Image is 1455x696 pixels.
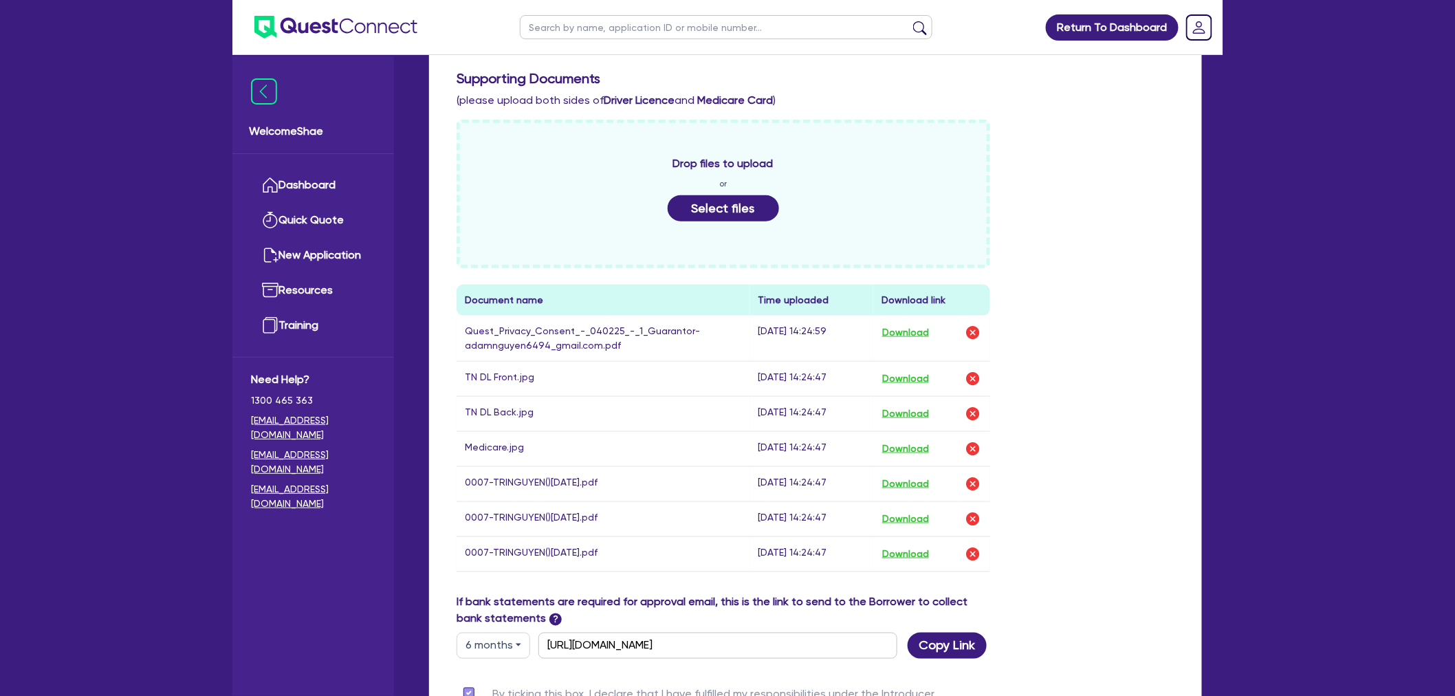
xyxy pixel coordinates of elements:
[262,317,278,334] img: training
[249,123,378,140] span: Welcome Shae
[1046,14,1179,41] a: Return To Dashboard
[251,238,375,273] a: New Application
[251,393,375,408] span: 1300 465 363
[251,203,375,238] a: Quick Quote
[673,155,774,172] span: Drop files to upload
[251,273,375,308] a: Resources
[262,282,278,298] img: resources
[882,370,930,388] button: Download
[457,70,1174,87] h3: Supporting Documents
[457,594,990,627] label: If bank statements are required for approval email, this is the link to send to the Borrower to c...
[965,371,981,387] img: delete-icon
[882,510,930,528] button: Download
[965,406,981,422] img: delete-icon
[549,613,562,626] span: ?
[908,633,987,659] button: Copy Link
[457,431,750,466] td: Medicare.jpg
[262,247,278,263] img: new-application
[882,475,930,493] button: Download
[750,466,873,501] td: [DATE] 14:24:47
[873,285,990,316] th: Download link
[251,448,375,477] a: [EMAIL_ADDRESS][DOMAIN_NAME]
[750,396,873,431] td: [DATE] 14:24:47
[457,633,530,659] button: Dropdown toggle
[750,361,873,396] td: [DATE] 14:24:47
[254,16,417,39] img: quest-connect-logo-blue
[520,15,932,39] input: Search by name, application ID or mobile number...
[882,440,930,458] button: Download
[251,413,375,442] a: [EMAIL_ADDRESS][DOMAIN_NAME]
[1181,10,1217,45] a: Dropdown toggle
[251,371,375,388] span: Need Help?
[750,536,873,572] td: [DATE] 14:24:47
[965,325,981,341] img: delete-icon
[750,431,873,466] td: [DATE] 14:24:47
[750,316,873,362] td: [DATE] 14:24:59
[965,476,981,492] img: delete-icon
[750,501,873,536] td: [DATE] 14:24:47
[251,308,375,343] a: Training
[251,78,277,105] img: icon-menu-close
[882,405,930,423] button: Download
[262,212,278,228] img: quick-quote
[668,195,779,221] button: Select files
[965,546,981,563] img: delete-icon
[457,466,750,501] td: 0007-TRINGUYEN()[DATE].pdf
[719,177,727,190] span: or
[965,441,981,457] img: delete-icon
[965,511,981,528] img: delete-icon
[750,285,873,316] th: Time uploaded
[697,94,773,107] b: Medicare Card
[457,316,750,362] td: Quest_Privacy_Consent_-_040225_-_1_Guarantor-adamnguyen6494_gmail.com.pdf
[882,545,930,563] button: Download
[882,324,930,342] button: Download
[457,361,750,396] td: TN DL Front.jpg
[457,285,750,316] th: Document name
[604,94,675,107] b: Driver Licence
[457,501,750,536] td: 0007-TRINGUYEN()[DATE].pdf
[457,94,776,107] span: (please upload both sides of and )
[457,396,750,431] td: TN DL Back.jpg
[251,482,375,511] a: [EMAIL_ADDRESS][DOMAIN_NAME]
[251,168,375,203] a: Dashboard
[457,536,750,572] td: 0007-TRINGUYEN()[DATE].pdf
